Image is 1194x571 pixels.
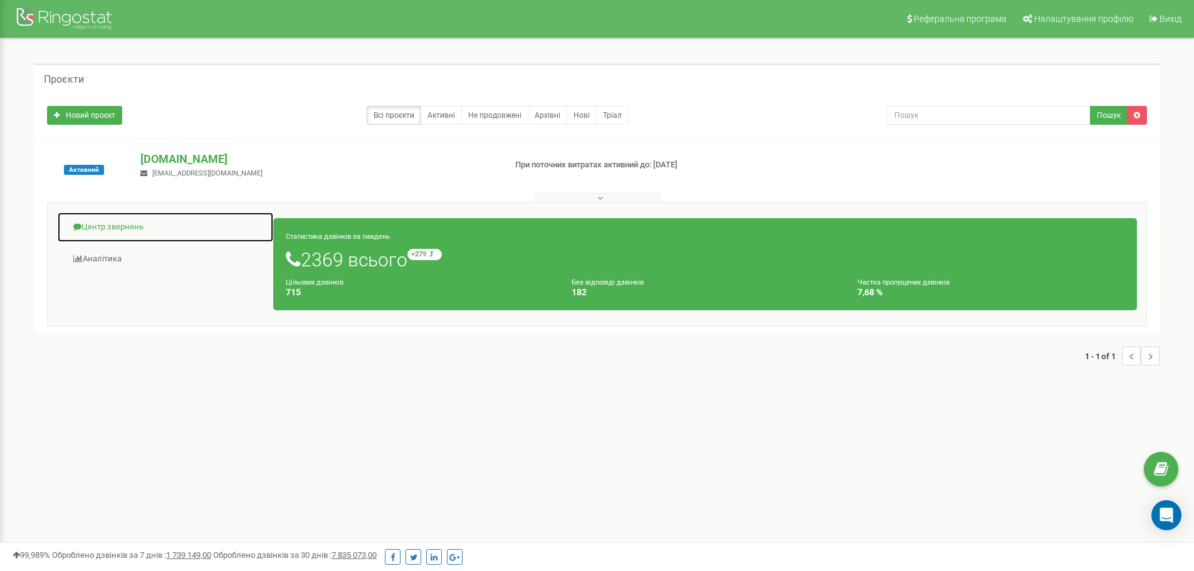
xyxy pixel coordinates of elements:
[1151,500,1181,530] div: Open Intercom Messenger
[64,165,104,175] span: Активний
[166,550,211,560] u: 1 739 149,00
[57,244,274,275] a: Аналiтика
[1090,106,1128,125] button: Пошук
[367,106,421,125] a: Всі проєкти
[572,278,644,286] small: Без відповіді дзвінків
[407,249,442,260] small: +279
[332,550,377,560] u: 7 835 073,00
[914,14,1007,24] span: Реферальна програма
[596,106,629,125] a: Тріал
[286,233,390,241] small: Статистика дзвінків за тиждень
[1160,14,1181,24] span: Вихід
[213,550,377,560] span: Оброблено дзвінків за 30 днів :
[1085,334,1160,378] nav: ...
[1085,347,1122,365] span: 1 - 1 of 1
[567,106,597,125] a: Нові
[572,288,839,297] h4: 182
[886,106,1091,125] input: Пошук
[52,550,211,560] span: Оброблено дзвінків за 7 днів :
[44,74,84,85] h5: Проєкти
[461,106,528,125] a: Не продовжені
[286,288,553,297] h4: 715
[152,169,263,177] span: [EMAIL_ADDRESS][DOMAIN_NAME]
[140,151,495,167] p: [DOMAIN_NAME]
[857,288,1124,297] h4: 7,68 %
[47,106,122,125] a: Новий проєкт
[286,249,1124,270] h1: 2369 всього
[286,278,343,286] small: Цільових дзвінків
[857,278,950,286] small: Частка пропущених дзвінків
[421,106,462,125] a: Активні
[13,550,50,560] span: 99,989%
[528,106,567,125] a: Архівні
[57,212,274,243] a: Центр звернень
[1034,14,1133,24] span: Налаштування профілю
[515,159,776,171] p: При поточних витратах активний до: [DATE]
